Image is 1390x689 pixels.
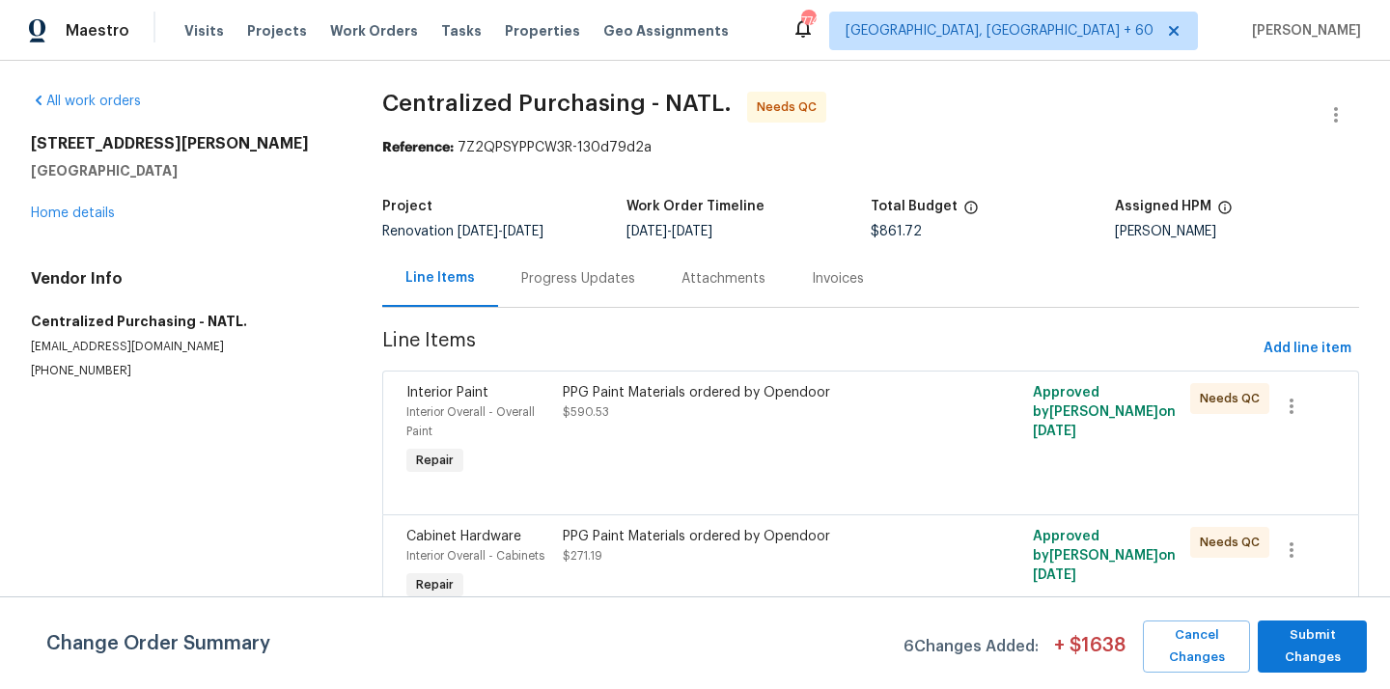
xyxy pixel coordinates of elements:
span: Tasks [441,24,482,38]
span: $861.72 [871,225,922,238]
span: Submit Changes [1267,624,1357,669]
span: Add line item [1264,337,1351,361]
div: Line Items [405,268,475,288]
span: Renovation [382,225,543,238]
h5: Centralized Purchasing - NATL. [31,312,336,331]
h5: Total Budget [871,200,958,213]
div: [PERSON_NAME] [1115,225,1359,238]
span: Needs QC [1200,389,1267,408]
b: Reference: [382,141,454,154]
h5: Assigned HPM [1115,200,1211,213]
h5: [GEOGRAPHIC_DATA] [31,161,336,180]
h2: [STREET_ADDRESS][PERSON_NAME] [31,134,336,153]
span: [GEOGRAPHIC_DATA], [GEOGRAPHIC_DATA] + 60 [846,21,1154,41]
span: Projects [247,21,307,41]
div: 7Z2QPSYPPCW3R-130d79d2a [382,138,1359,157]
span: Line Items [382,331,1256,367]
h5: Work Order Timeline [626,200,764,213]
span: Cancel Changes [1153,624,1240,669]
a: All work orders [31,95,141,108]
div: PPG Paint Materials ordered by Opendoor [563,527,943,546]
span: $590.53 [563,406,609,418]
h4: Vendor Info [31,269,336,289]
span: Repair [408,575,461,594]
span: [DATE] [503,225,543,238]
span: Geo Assignments [603,21,729,41]
span: Approved by [PERSON_NAME] on [1033,530,1176,582]
span: The hpm assigned to this work order. [1217,200,1233,225]
button: Cancel Changes [1143,620,1250,673]
div: Progress Updates [521,269,635,289]
span: The total cost of line items that have been proposed by Opendoor. This sum includes line items th... [963,200,979,225]
div: Invoices [812,269,864,289]
span: Approved by [PERSON_NAME] on [1033,386,1176,438]
span: $271.19 [563,550,602,562]
span: [DATE] [1033,568,1076,582]
span: Visits [184,21,224,41]
div: Attachments [681,269,765,289]
span: Work Orders [330,21,418,41]
span: [DATE] [458,225,498,238]
span: [PERSON_NAME] [1244,21,1361,41]
span: [DATE] [672,225,712,238]
div: PPG Paint Materials ordered by Opendoor [563,383,943,402]
span: + $ 1638 [1054,636,1126,673]
p: [PHONE_NUMBER] [31,363,336,379]
span: Interior Overall - Overall Paint [406,406,535,437]
span: - [626,225,712,238]
button: Add line item [1256,331,1359,367]
span: Change Order Summary [46,620,270,673]
a: Home details [31,207,115,220]
span: [DATE] [626,225,667,238]
span: Needs QC [757,97,824,117]
span: Cabinet Hardware [406,530,521,543]
span: Interior Paint [406,386,488,400]
p: [EMAIL_ADDRESS][DOMAIN_NAME] [31,339,336,355]
span: Centralized Purchasing - NATL. [382,92,732,115]
h5: Project [382,200,432,213]
span: Interior Overall - Cabinets [406,550,544,562]
span: Needs QC [1200,533,1267,552]
span: Properties [505,21,580,41]
span: Maestro [66,21,129,41]
button: Submit Changes [1258,620,1367,673]
div: 774 [801,12,815,31]
span: 6 Changes Added: [903,628,1039,673]
span: [DATE] [1033,425,1076,438]
span: Repair [408,451,461,470]
span: - [458,225,543,238]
